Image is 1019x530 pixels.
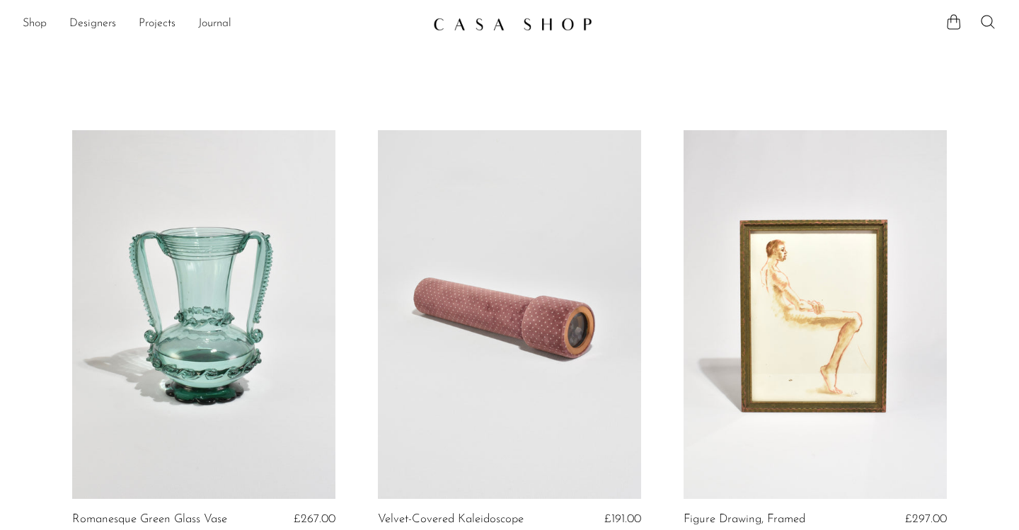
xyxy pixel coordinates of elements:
a: Figure Drawing, Framed [684,513,805,526]
span: £267.00 [294,513,335,525]
a: Velvet-Covered Kaleidoscope [378,513,524,526]
a: Romanesque Green Glass Vase [72,513,227,526]
ul: NEW HEADER MENU [23,12,422,36]
a: Projects [139,15,175,33]
span: £297.00 [905,513,947,525]
a: Journal [198,15,231,33]
a: Shop [23,15,47,33]
a: Designers [69,15,116,33]
span: £191.00 [604,513,641,525]
nav: Desktop navigation [23,12,422,36]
